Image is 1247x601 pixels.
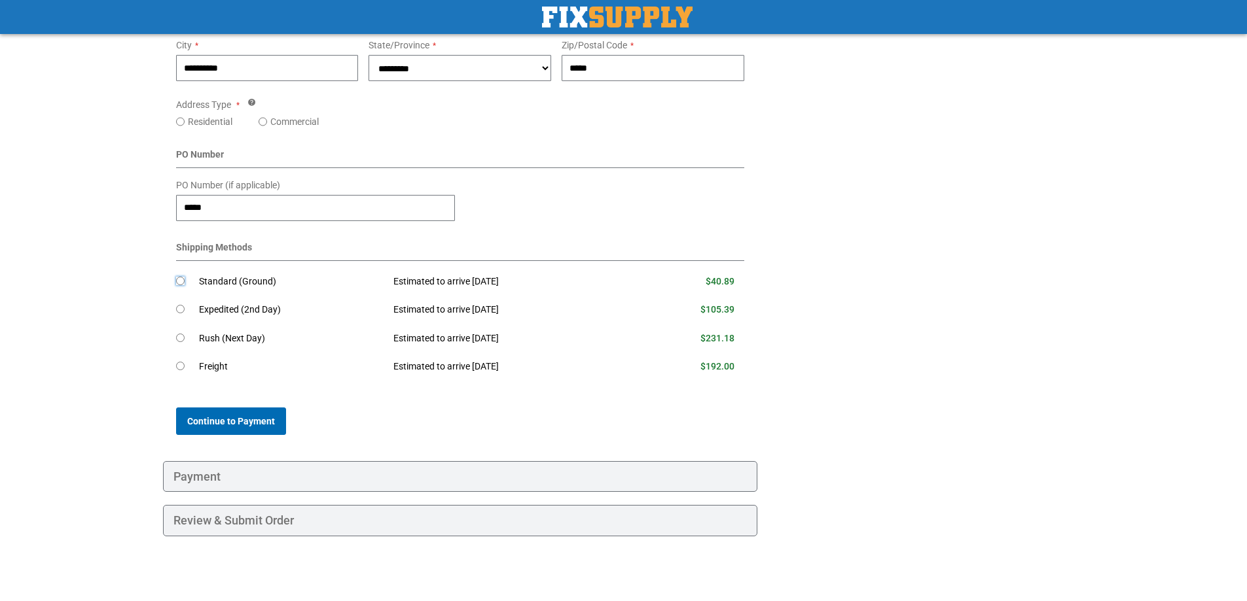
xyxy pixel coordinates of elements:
span: $192.00 [700,361,734,371]
span: State/Province [369,40,429,50]
span: $105.39 [700,304,734,315]
td: Rush (Next Day) [199,324,384,353]
td: Standard (Ground) [199,267,384,296]
td: Estimated to arrive [DATE] [384,352,636,381]
span: PO Number (if applicable) [176,180,280,190]
span: $231.18 [700,333,734,343]
td: Estimated to arrive [DATE] [384,267,636,296]
a: store logo [542,7,693,27]
div: Payment [163,461,758,492]
label: Residential [188,115,232,128]
td: Expedited (2nd Day) [199,296,384,324]
div: PO Number [176,148,745,168]
div: Shipping Methods [176,241,745,261]
img: Fix Industrial Supply [542,7,693,27]
span: City [176,40,192,50]
button: Continue to Payment [176,407,286,435]
td: Estimated to arrive [DATE] [384,324,636,353]
span: $40.89 [706,276,734,286]
span: Continue to Payment [187,416,275,426]
span: Address Type [176,99,231,110]
span: Zip/Postal Code [562,40,627,50]
td: Estimated to arrive [DATE] [384,296,636,324]
div: Review & Submit Order [163,505,758,536]
label: Commercial [270,115,319,128]
td: Freight [199,352,384,381]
